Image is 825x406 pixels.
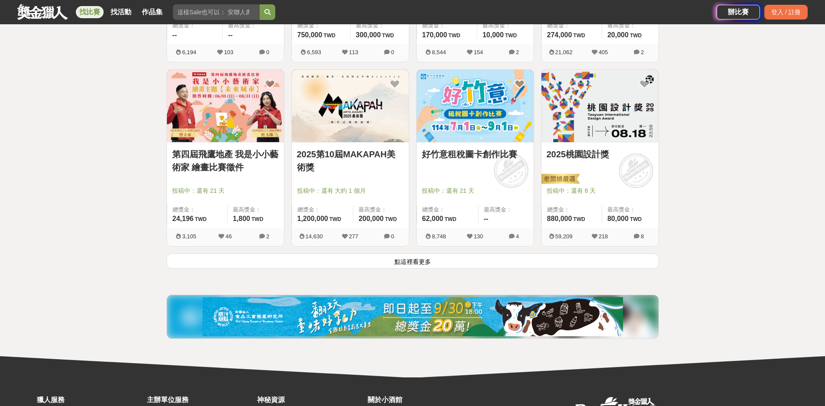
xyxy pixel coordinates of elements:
[474,49,483,55] span: 154
[444,216,456,222] span: TWD
[297,148,404,174] a: 2025第10屆MAKAPAH美術獎
[225,233,232,240] span: 46
[76,6,104,18] a: 找比賽
[547,31,572,39] span: 274,000
[422,215,443,222] span: 62,000
[306,233,323,240] span: 14,630
[382,32,394,39] span: TWD
[359,215,384,222] span: 200,000
[516,49,519,55] span: 2
[555,233,573,240] span: 59,209
[257,395,363,405] div: 神秘資源
[717,5,760,19] a: 辦比賽
[505,32,517,39] span: TWD
[599,49,608,55] span: 405
[329,216,341,222] span: TWD
[297,186,404,195] span: 投稿中：還有 大約 1 個月
[484,205,528,214] span: 最高獎金：
[233,205,279,214] span: 最高獎金：
[307,49,321,55] span: 6,593
[422,148,528,161] a: 好竹意租稅圖卡創作比賽
[547,215,572,222] span: 880,000
[516,233,519,240] span: 4
[448,32,460,39] span: TWD
[228,31,233,39] span: --
[630,216,642,222] span: TWD
[228,21,279,30] span: 最高獎金：
[173,205,222,214] span: 總獎金：
[147,395,253,405] div: 主辦單位服務
[368,395,473,405] div: 關於小酒館
[573,216,585,222] span: TWD
[195,216,206,222] span: TWD
[107,6,135,18] a: 找活動
[607,21,653,30] span: 最高獎金：
[266,233,269,240] span: 2
[641,49,644,55] span: 2
[540,173,580,185] img: 老闆娘嚴選
[432,49,446,55] span: 8,544
[292,70,409,142] img: Cover Image
[172,186,279,195] span: 投稿中：還有 21 天
[547,21,597,30] span: 總獎金：
[422,21,472,30] span: 總獎金：
[37,395,143,405] div: 獵人服務
[547,148,653,161] a: 2025桃園設計獎
[547,205,597,214] span: 總獎金：
[173,4,260,20] input: 這樣Sale也可以： 安聯人壽創意銷售法募集
[474,233,483,240] span: 130
[173,215,194,222] span: 24,196
[349,233,359,240] span: 277
[297,31,323,39] span: 750,000
[266,49,269,55] span: 0
[167,70,284,143] a: Cover Image
[607,205,653,214] span: 最高獎金：
[182,49,196,55] span: 6,194
[422,186,528,195] span: 投稿中：還有 21 天
[233,215,250,222] span: 1,800
[547,186,653,195] span: 投稿中：還有 8 天
[297,21,345,30] span: 總獎金：
[541,70,659,143] a: Cover Image
[417,70,534,143] a: Cover Image
[422,205,473,214] span: 總獎金：
[764,5,808,19] div: 登入 / 註冊
[172,148,279,174] a: 第四屆飛鷹地產 我是小小藝術家 繪畫比賽徵件
[422,31,447,39] span: 170,000
[484,215,489,222] span: --
[202,297,623,336] img: 11b6bcb1-164f-4f8f-8046-8740238e410a.jpg
[167,70,284,142] img: Cover Image
[417,70,534,142] img: Cover Image
[607,215,629,222] span: 80,000
[166,253,659,269] button: 點這裡看更多
[599,233,608,240] span: 218
[391,233,394,240] span: 0
[356,21,404,30] span: 最高獎金：
[138,6,166,18] a: 作品集
[182,233,196,240] span: 3,105
[483,31,504,39] span: 10,000
[359,205,403,214] span: 最高獎金：
[356,31,381,39] span: 300,000
[432,233,446,240] span: 8,748
[641,233,644,240] span: 8
[292,70,409,143] a: Cover Image
[630,32,642,39] span: TWD
[173,21,218,30] span: 總獎金：
[323,32,335,39] span: TWD
[607,31,629,39] span: 20,000
[391,49,394,55] span: 0
[541,70,659,142] img: Cover Image
[251,216,263,222] span: TWD
[297,205,348,214] span: 總獎金：
[224,49,234,55] span: 103
[573,32,585,39] span: TWD
[349,49,359,55] span: 113
[173,31,177,39] span: --
[385,216,397,222] span: TWD
[297,215,328,222] span: 1,200,000
[555,49,573,55] span: 21,062
[483,21,528,30] span: 最高獎金：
